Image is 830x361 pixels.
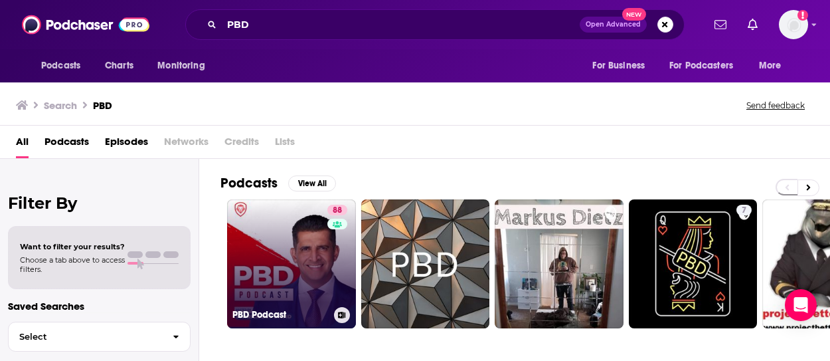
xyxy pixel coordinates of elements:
button: Open AdvancedNew [580,17,647,33]
h3: PBD [93,99,112,112]
span: 88 [333,204,342,217]
svg: Add a profile image [797,10,808,21]
a: 88PBD Podcast [227,199,356,328]
div: Open Intercom Messenger [785,289,817,321]
a: Podcasts [44,131,89,158]
h3: Search [44,99,77,112]
a: Episodes [105,131,148,158]
button: open menu [750,53,798,78]
button: View All [288,176,336,191]
img: User Profile [779,10,808,39]
button: open menu [661,53,752,78]
span: More [759,57,782,75]
span: For Business [592,57,645,75]
a: Show notifications dropdown [742,13,763,36]
a: All [16,131,29,158]
a: 7 [629,199,758,328]
a: Show notifications dropdown [709,13,732,36]
h2: Filter By [8,193,191,213]
span: Open Advanced [586,21,641,28]
span: Charts [105,57,133,75]
span: Select [9,332,162,341]
img: Podchaser - Follow, Share and Rate Podcasts [22,12,149,37]
span: New [622,8,646,21]
a: PodcastsView All [220,175,336,191]
button: Show profile menu [779,10,808,39]
a: 88 [327,205,347,215]
span: Podcasts [41,57,80,75]
span: For Podcasters [669,57,733,75]
h3: PBD Podcast [232,309,329,320]
p: Saved Searches [8,300,191,312]
a: Charts [96,53,141,78]
input: Search podcasts, credits, & more... [222,14,580,35]
div: Search podcasts, credits, & more... [185,9,685,40]
button: open menu [32,53,98,78]
span: Logged in as hannah.bishop [779,10,808,39]
button: Select [8,322,191,352]
span: Networks [164,131,208,158]
a: 7 [736,205,752,215]
span: Want to filter your results? [20,242,125,251]
span: 7 [742,204,746,217]
button: open menu [148,53,222,78]
span: Choose a tab above to access filters. [20,255,125,274]
h2: Podcasts [220,175,278,191]
span: Monitoring [157,57,205,75]
button: Send feedback [742,100,809,111]
span: Lists [275,131,295,158]
span: Credits [224,131,259,158]
button: open menu [583,53,661,78]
